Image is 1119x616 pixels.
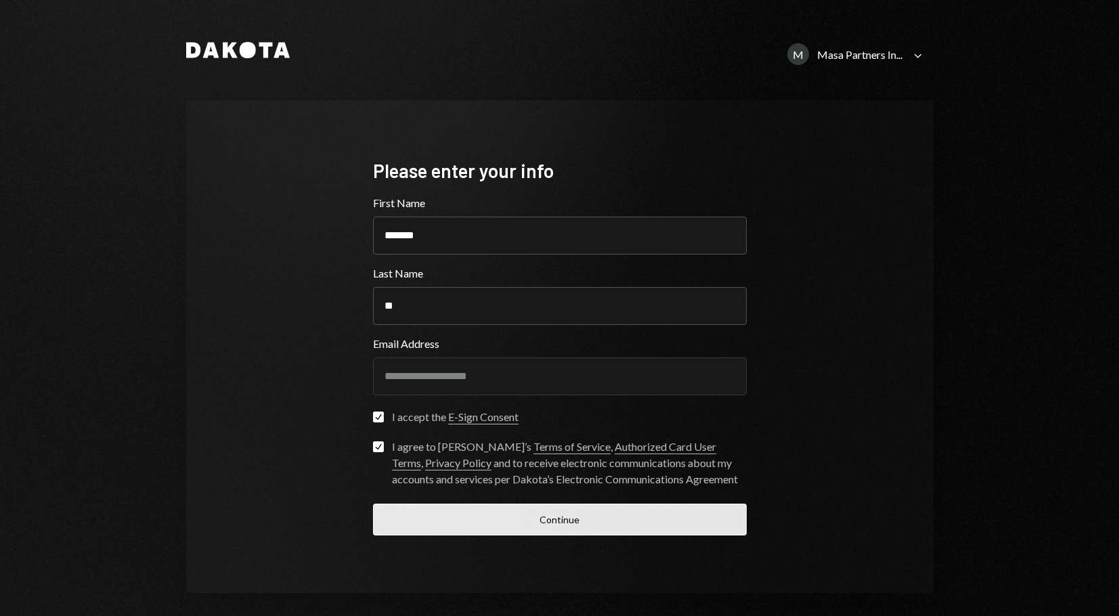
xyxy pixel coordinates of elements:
button: I accept the E-Sign Consent [373,412,384,422]
a: E-Sign Consent [448,410,519,424]
div: Please enter your info [373,158,747,184]
a: Terms of Service [533,440,611,454]
div: I accept the [392,409,519,425]
div: M [787,43,809,65]
button: I agree to [PERSON_NAME]’s Terms of Service, Authorized Card User Terms, Privacy Policy and to re... [373,441,384,452]
label: First Name [373,195,747,211]
label: Last Name [373,265,747,282]
button: Continue [373,504,747,535]
a: Authorized Card User Terms [392,440,716,470]
a: Privacy Policy [425,456,491,470]
div: Masa Partners In... [817,48,902,61]
div: I agree to [PERSON_NAME]’s , , and to receive electronic communications about my accounts and ser... [392,439,747,487]
label: Email Address [373,336,747,352]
